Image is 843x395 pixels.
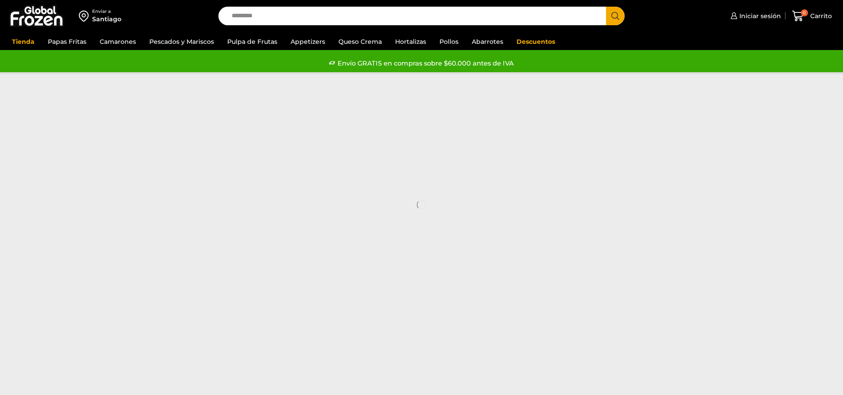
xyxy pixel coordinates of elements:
a: Iniciar sesión [728,7,781,25]
span: Carrito [808,12,832,20]
a: Papas Fritas [43,33,91,50]
img: address-field-icon.svg [79,8,92,23]
a: Queso Crema [334,33,386,50]
div: Santiago [92,15,121,23]
a: Pescados y Mariscos [145,33,218,50]
a: Abarrotes [467,33,508,50]
span: 0 [801,9,808,16]
a: Descuentos [512,33,559,50]
button: Search button [606,7,625,25]
a: 0 Carrito [790,6,834,27]
a: Tienda [8,33,39,50]
a: Pollos [435,33,463,50]
a: Camarones [95,33,140,50]
a: Hortalizas [391,33,431,50]
span: Iniciar sesión [737,12,781,20]
a: Appetizers [286,33,330,50]
div: Enviar a [92,8,121,15]
a: Pulpa de Frutas [223,33,282,50]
